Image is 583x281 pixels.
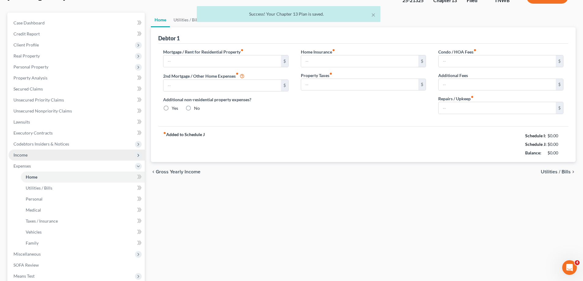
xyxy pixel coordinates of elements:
[21,205,145,216] a: Medical
[13,64,48,69] span: Personal Property
[13,20,45,25] span: Case Dashboard
[21,183,145,194] a: Utilities / Bills
[9,83,145,94] a: Secured Claims
[163,80,281,91] input: --
[97,206,107,210] span: Help
[26,185,52,190] span: Utilities / Bills
[556,79,563,91] div: $
[575,260,580,265] span: 4
[13,262,39,268] span: SOFA Review
[21,194,145,205] a: Personal
[525,150,541,155] strong: Balance:
[9,180,114,191] div: Amendments
[13,130,53,135] span: Executory Contracts
[547,150,564,156] div: $0.00
[21,227,145,238] a: Vehicles
[6,107,116,130] div: Send us a messageWe typically reply in a few hours
[13,75,47,80] span: Property Analysis
[9,260,145,271] a: SOFA Review
[13,152,28,157] span: Income
[41,191,81,215] button: Messages
[64,92,81,99] div: • 1h ago
[26,174,37,179] span: Home
[26,207,41,213] span: Medical
[439,79,556,91] input: --
[13,165,103,177] div: Statement of Financial Affairs - Payments Made in the Last 90 days
[236,72,239,75] i: fiber_manual_record
[473,49,476,52] i: fiber_manual_record
[65,10,78,22] img: Profile image for James
[172,105,178,111] label: Yes
[13,119,102,125] div: We typically reply in a few hours
[9,136,114,148] button: Search for help
[13,112,102,119] div: Send us a message
[332,49,335,52] i: fiber_manual_record
[9,105,145,116] a: Unsecured Nonpriority Claims
[418,55,426,67] div: $
[9,72,145,83] a: Property Analysis
[301,49,335,55] label: Home Insurance
[438,49,476,55] label: Condo / HOA Fees
[371,11,376,18] button: ×
[26,240,39,246] span: Family
[9,94,145,105] a: Unsecured Priority Claims
[418,79,426,91] div: $
[21,216,145,227] a: Taxes / Insurance
[12,13,53,20] img: logo
[151,169,156,174] i: chevron_left
[9,162,114,180] div: Statement of Financial Affairs - Payments Made in the Last 90 days
[13,31,40,36] span: Credit Report
[281,80,288,91] div: $
[439,102,556,114] input: --
[163,131,205,157] strong: Added to Schedule J
[541,169,576,174] button: Utilities / Bills chevron_right
[12,43,110,54] p: Hi there!
[9,151,114,162] div: Attorney's Disclosure of Compensation
[51,206,72,210] span: Messages
[13,97,64,102] span: Unsecured Priority Claims
[163,49,244,55] label: Mortgage / Rent for Residential Property
[556,55,563,67] div: $
[301,79,418,91] input: --
[241,49,244,52] i: fiber_manual_record
[13,273,35,279] span: Means Test
[13,153,103,160] div: Attorney's Disclosure of Compensation
[329,72,332,75] i: fiber_manual_record
[77,10,89,22] img: Profile image for Lindsey
[13,86,25,98] img: Profile image for Emma
[281,55,288,67] div: $
[202,11,376,17] div: Success! Your Chapter 13 Plan is saved.
[9,116,145,128] a: Lawsuits
[525,133,546,138] strong: Schedule I:
[547,133,564,139] div: $0.00
[13,77,110,83] div: Recent message
[26,196,43,202] span: Personal
[13,182,103,189] div: Amendments
[151,169,200,174] button: chevron_left Gross Yearly Income
[571,169,576,174] i: chevron_right
[158,35,180,42] div: Debtor 1
[13,42,39,47] span: Client Profile
[301,55,418,67] input: --
[26,229,42,235] span: Vehicles
[21,172,145,183] a: Home
[105,10,116,21] div: Close
[13,206,27,210] span: Home
[438,72,468,79] label: Additional Fees
[156,169,200,174] span: Gross Yearly Income
[13,86,43,91] span: Secured Claims
[541,169,571,174] span: Utilities / Bills
[12,54,110,64] p: How can we help?
[547,141,564,147] div: $0.00
[163,55,281,67] input: --
[27,92,63,99] div: [PERSON_NAME]
[562,260,577,275] iframe: Intercom live chat
[163,72,245,79] label: 2nd Mortgage / Other Home Expenses
[439,55,556,67] input: --
[6,72,116,104] div: Recent messageProfile image for EmmaHi [PERSON_NAME]! When you enter your All Cases View, are you...
[525,142,547,147] strong: Schedule J:
[82,191,122,215] button: Help
[556,102,563,114] div: $
[194,105,200,111] label: No
[26,218,58,224] span: Taxes / Insurance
